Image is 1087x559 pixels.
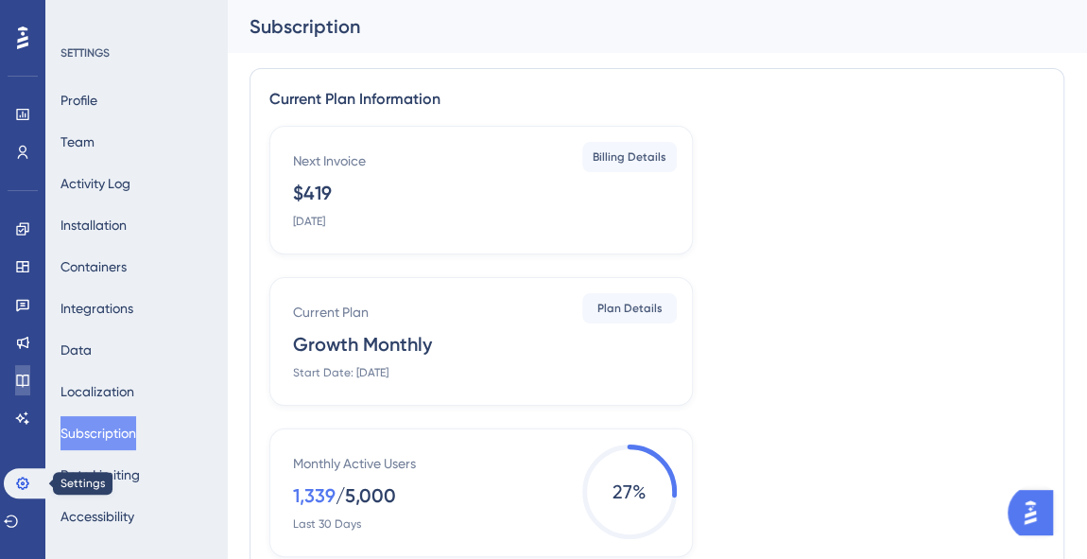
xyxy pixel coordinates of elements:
[336,482,396,509] div: / 5,000
[60,416,136,450] button: Subscription
[293,214,325,229] div: [DATE]
[293,365,388,380] div: Start Date: [DATE]
[597,301,663,316] span: Plan Details
[293,149,366,172] div: Next Invoice
[60,375,134,409] button: Localization
[60,45,214,61] div: SETTINGS
[582,142,677,172] button: Billing Details
[60,83,97,117] button: Profile
[582,445,677,539] span: 27 %
[293,482,336,509] div: 1,339
[60,499,134,533] button: Accessibility
[60,208,127,242] button: Installation
[1008,484,1064,541] iframe: UserGuiding AI Assistant Launcher
[269,88,1044,111] div: Current Plan Information
[250,13,1017,40] div: Subscription
[293,516,361,532] div: Last 30 Days
[582,293,677,323] button: Plan Details
[60,125,95,159] button: Team
[593,149,666,165] span: Billing Details
[60,291,133,325] button: Integrations
[293,331,432,358] div: Growth Monthly
[60,333,92,367] button: Data
[60,166,130,201] button: Activity Log
[293,301,369,323] div: Current Plan
[293,452,416,475] div: Monthly Active Users
[60,458,140,492] button: Rate Limiting
[60,250,127,284] button: Containers
[293,180,332,206] div: $419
